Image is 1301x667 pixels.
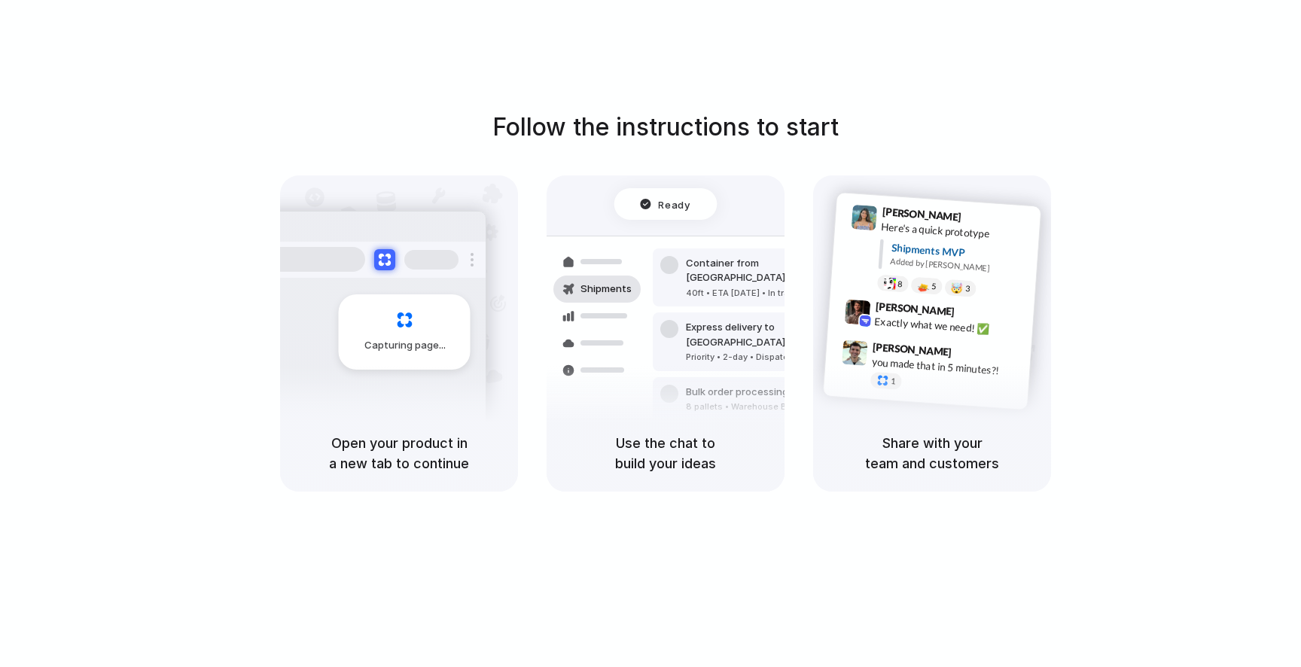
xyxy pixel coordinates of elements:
span: 9:47 AM [956,346,987,364]
div: 🤯 [951,282,964,294]
span: 1 [891,377,896,385]
span: 8 [897,279,903,288]
div: Added by [PERSON_NAME] [890,255,1028,277]
span: Shipments [580,282,632,297]
div: 8 pallets • Warehouse B • Packed [686,401,826,413]
div: Priority • 2-day • Dispatched [686,351,849,364]
span: [PERSON_NAME] [882,203,961,225]
div: Container from [GEOGRAPHIC_DATA] [686,256,849,285]
span: Ready [659,196,690,212]
h5: Share with your team and customers [831,433,1033,474]
div: Here's a quick prototype [881,218,1031,244]
div: Shipments MVP [891,239,1030,264]
div: Exactly what we need! ✅ [874,313,1025,339]
span: 9:42 AM [959,305,990,323]
div: Bulk order processing [686,385,826,400]
div: 40ft • ETA [DATE] • In transit [686,287,849,300]
h5: Use the chat to build your ideas [565,433,766,474]
h1: Follow the instructions to start [492,109,839,145]
span: 3 [965,285,970,293]
span: 9:41 AM [966,210,997,228]
div: you made that in 5 minutes?! [871,354,1022,379]
span: [PERSON_NAME] [873,338,952,360]
span: 5 [931,282,937,290]
span: Capturing page [364,338,448,353]
h5: Open your product in a new tab to continue [298,433,500,474]
div: Express delivery to [GEOGRAPHIC_DATA] [686,320,849,349]
span: [PERSON_NAME] [875,297,955,319]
